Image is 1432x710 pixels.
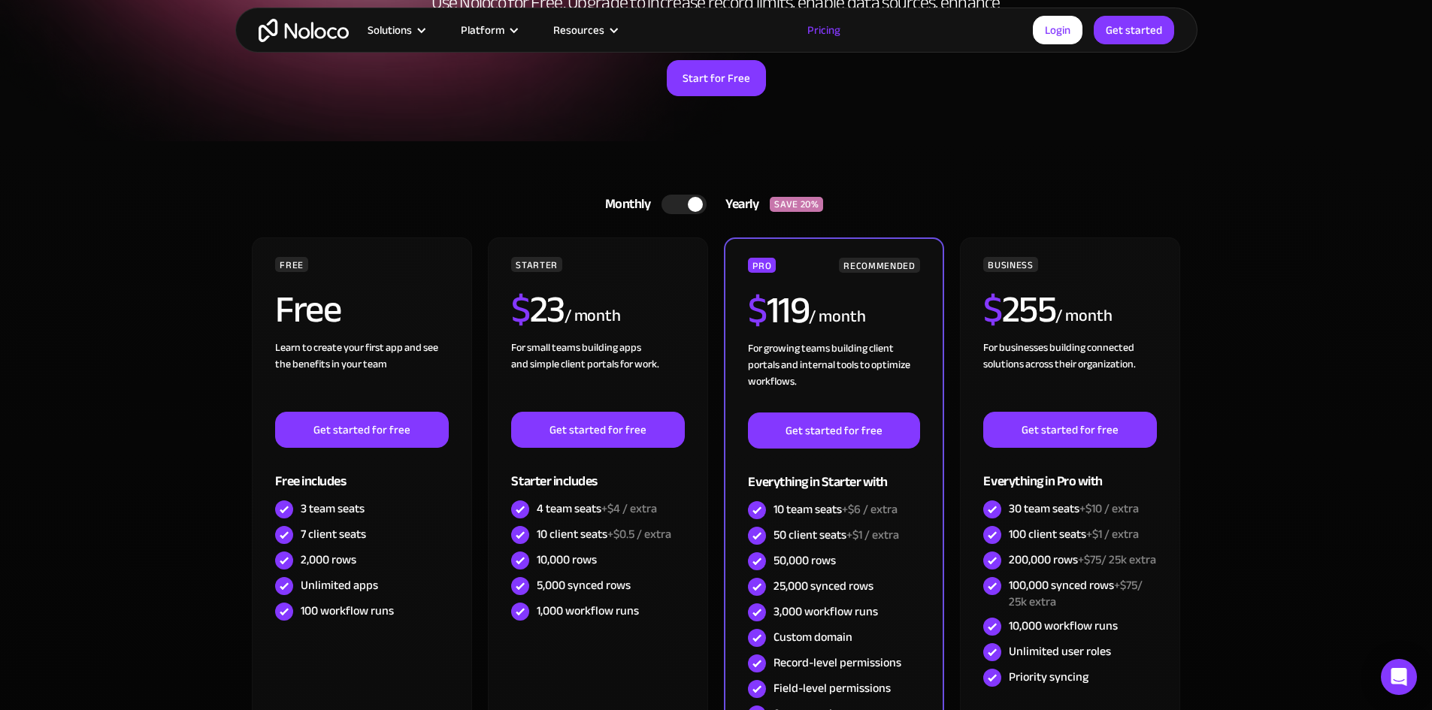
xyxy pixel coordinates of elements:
[774,501,898,518] div: 10 team seats
[511,412,684,448] a: Get started for free
[983,340,1156,412] div: For businesses building connected solutions across their organization. ‍
[537,577,631,594] div: 5,000 synced rows
[1009,618,1118,634] div: 10,000 workflow runs
[748,258,776,273] div: PRO
[537,603,639,619] div: 1,000 workflow runs
[1009,551,1156,568] div: 200,000 rows
[553,20,604,40] div: Resources
[1055,304,1112,328] div: / month
[1009,526,1139,542] div: 100 client seats
[275,291,341,328] h2: Free
[511,340,684,412] div: For small teams building apps and simple client portals for work. ‍
[301,551,356,568] div: 2,000 rows
[1094,16,1174,44] a: Get started
[846,524,899,546] span: +$1 / extra
[774,629,852,645] div: Custom domain
[275,340,448,412] div: Learn to create your first app and see the benefits in your team ‍
[534,20,634,40] div: Resources
[537,500,657,517] div: 4 team seats
[983,291,1055,328] h2: 255
[774,603,878,620] div: 3,000 workflow runs
[1009,574,1143,613] span: +$75/ 25k extra
[774,654,901,671] div: Record-level permissions
[442,20,534,40] div: Platform
[842,498,898,521] span: +$6 / extra
[983,274,1002,345] span: $
[301,603,394,619] div: 100 workflow runs
[809,305,865,329] div: / month
[774,527,899,543] div: 50 client seats
[839,258,919,273] div: RECOMMENDED
[774,578,873,594] div: 25,000 synced rows
[537,551,597,568] div: 10,000 rows
[301,526,366,542] div: 7 client seats
[1381,659,1417,695] div: Open Intercom Messenger
[667,60,766,96] a: Start for Free
[511,257,562,272] div: STARTER
[774,552,836,569] div: 50,000 rows
[1009,669,1088,685] div: Priority syncing
[368,20,412,40] div: Solutions
[1033,16,1082,44] a: Login
[774,680,891,696] div: Field-level permissions
[301,577,378,594] div: Unlimited apps
[275,257,308,272] div: FREE
[1009,577,1156,610] div: 100,000 synced rows
[707,193,770,216] div: Yearly
[565,304,621,328] div: / month
[1009,500,1139,517] div: 30 team seats
[461,20,504,40] div: Platform
[983,412,1156,448] a: Get started for free
[1009,643,1111,660] div: Unlimited user roles
[511,274,530,345] span: $
[511,291,565,328] h2: 23
[770,197,823,212] div: SAVE 20%
[349,20,442,40] div: Solutions
[607,523,671,545] span: +$0.5 / extra
[537,526,671,542] div: 10 client seats
[748,449,919,497] div: Everything in Starter with
[789,20,859,40] a: Pricing
[983,448,1156,497] div: Everything in Pro with
[511,448,684,497] div: Starter includes
[301,500,365,517] div: 3 team seats
[275,448,448,497] div: Free includes
[748,340,919,412] div: For growing teams building client portals and internal tools to optimize workflows.
[748,275,767,346] span: $
[748,292,809,329] h2: 119
[586,193,662,216] div: Monthly
[275,412,448,448] a: Get started for free
[983,257,1037,272] div: BUSINESS
[748,412,919,449] a: Get started for free
[1078,548,1156,571] span: +$75/ 25k extra
[259,19,349,42] a: home
[1086,523,1139,545] span: +$1 / extra
[601,497,657,520] span: +$4 / extra
[1079,497,1139,520] span: +$10 / extra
